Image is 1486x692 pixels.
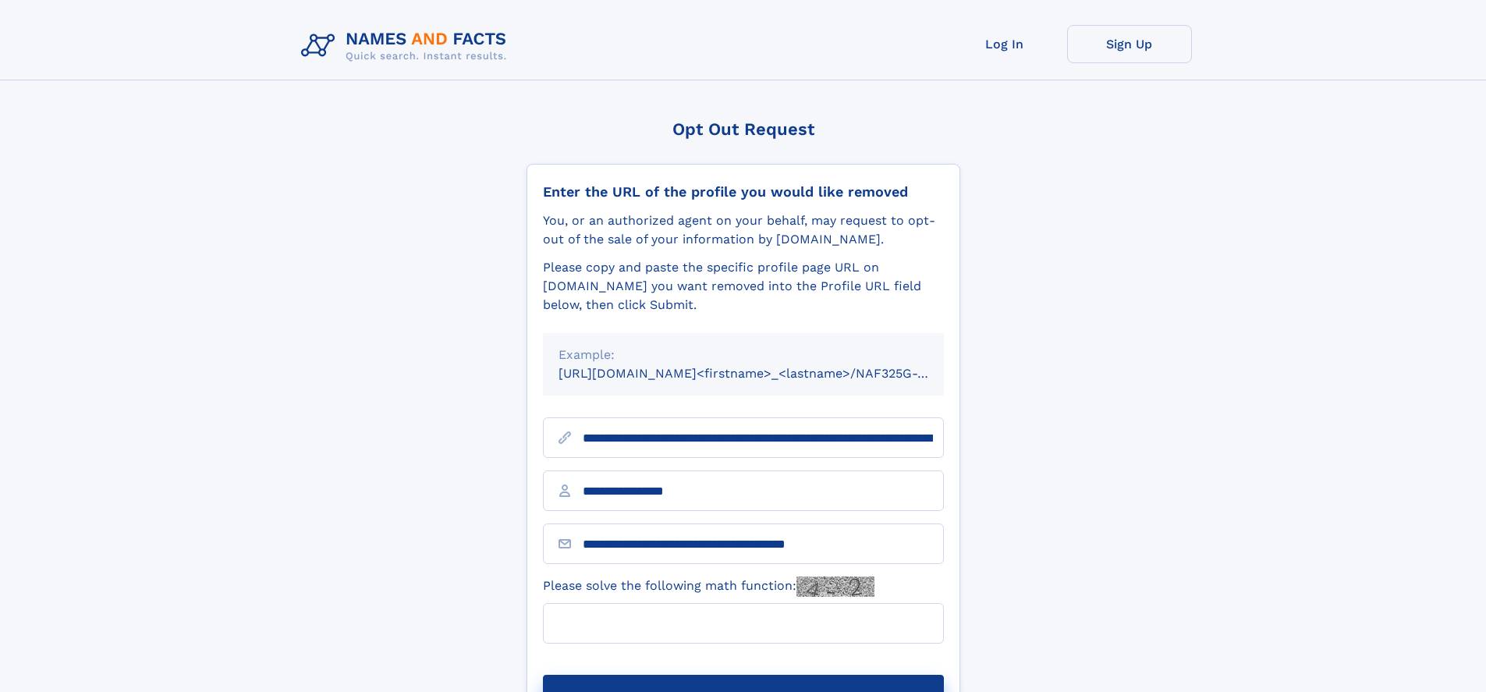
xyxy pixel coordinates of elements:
[543,258,944,314] div: Please copy and paste the specific profile page URL on [DOMAIN_NAME] you want removed into the Pr...
[527,119,960,139] div: Opt Out Request
[295,25,520,67] img: Logo Names and Facts
[543,183,944,201] div: Enter the URL of the profile you would like removed
[543,211,944,249] div: You, or an authorized agent on your behalf, may request to opt-out of the sale of your informatio...
[559,366,974,381] small: [URL][DOMAIN_NAME]<firstname>_<lastname>/NAF325G-xxxxxxxx
[559,346,928,364] div: Example:
[543,577,874,597] label: Please solve the following math function:
[942,25,1067,63] a: Log In
[1067,25,1192,63] a: Sign Up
